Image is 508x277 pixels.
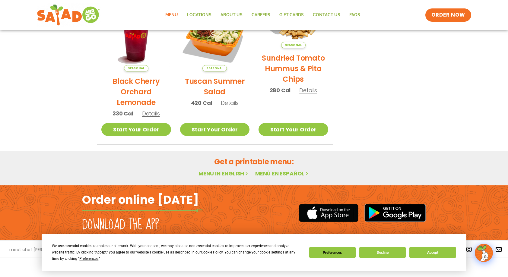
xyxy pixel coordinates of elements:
[270,86,291,94] span: 280 Cal
[97,156,411,167] h2: Get a printable menu:
[180,2,250,72] img: Product photo for Tuscan Summer Salad
[37,3,100,27] img: new-SAG-logo-768×292
[345,8,365,22] a: FAQs
[79,257,98,261] span: Preferences
[431,11,465,19] span: ORDER NOW
[180,76,250,97] h2: Tuscan Summer Salad
[142,110,160,117] span: Details
[247,8,275,22] a: Careers
[259,53,328,84] h2: Sundried Tomato Hummus & Pita Chips
[425,8,471,22] a: ORDER NOW
[308,8,345,22] a: Contact Us
[191,99,212,107] span: 420 Cal
[82,209,203,212] img: fork
[299,87,317,94] span: Details
[475,244,492,261] img: wpChatIcon
[161,8,183,22] a: Menu
[409,247,456,258] button: Accept
[275,8,308,22] a: GIFT CARDS
[216,8,247,22] a: About Us
[259,123,328,136] a: Start Your Order
[183,8,216,22] a: Locations
[101,76,171,108] h2: Black Cherry Orchard Lemonade
[201,250,223,254] span: Cookie Policy
[113,109,133,118] span: 330 Cal
[198,170,249,177] a: Menu in English
[281,42,306,48] span: Seasonal
[202,65,227,71] span: Seasonal
[309,247,356,258] button: Preferences
[255,170,310,177] a: Menú en español
[180,123,250,136] a: Start Your Order
[124,65,148,71] span: Seasonal
[9,247,67,252] a: meet chef [PERSON_NAME]
[221,99,239,107] span: Details
[161,8,365,22] nav: Menu
[299,203,358,223] img: appstore
[359,247,406,258] button: Decline
[82,216,159,233] h2: Download the app
[82,192,199,207] h2: Order online [DATE]
[101,2,171,72] img: Product photo for Black Cherry Orchard Lemonade
[364,204,426,222] img: google_play
[101,123,171,136] a: Start Your Order
[42,234,466,271] div: Cookie Consent Prompt
[52,243,302,262] div: We use essential cookies to make our site work. With your consent, we may also use non-essential ...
